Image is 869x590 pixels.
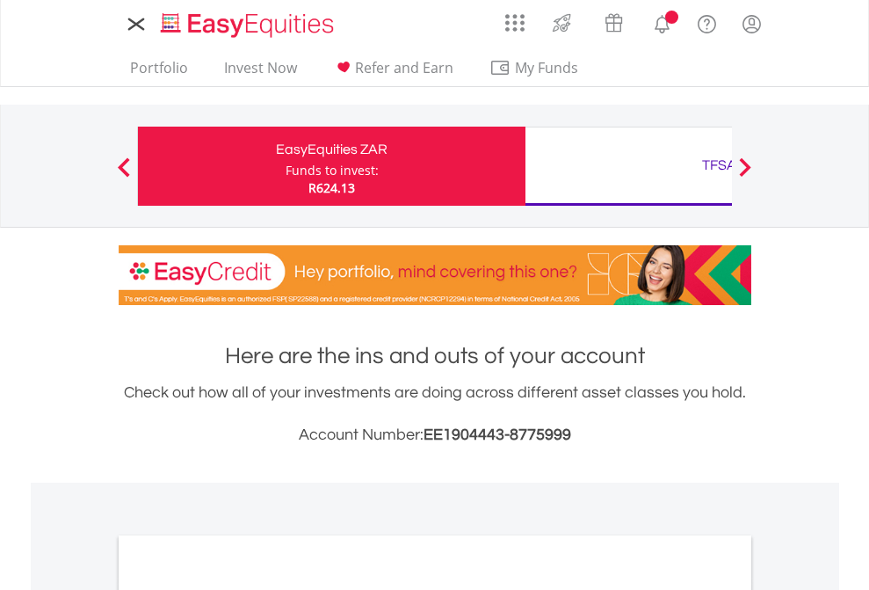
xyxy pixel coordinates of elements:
a: FAQ's and Support [684,4,729,40]
a: AppsGrid [494,4,536,33]
button: Next [728,166,763,184]
span: My Funds [489,56,605,79]
a: Vouchers [588,4,640,37]
img: vouchers-v2.svg [599,9,628,37]
div: Funds to invest: [286,162,379,179]
button: Previous [106,166,141,184]
img: grid-menu-icon.svg [505,13,525,33]
span: R624.13 [308,179,355,196]
h3: Account Number: [119,423,751,448]
a: Portfolio [123,59,195,86]
span: Refer and Earn [355,58,453,77]
div: EasyEquities ZAR [148,137,515,162]
span: EE1904443-8775999 [424,426,571,443]
a: Notifications [640,4,684,40]
a: Invest Now [217,59,304,86]
img: thrive-v2.svg [547,9,576,37]
img: EasyEquities_Logo.png [157,11,341,40]
div: Check out how all of your investments are doing across different asset classes you hold. [119,381,751,448]
a: Home page [154,4,341,40]
a: My Profile [729,4,774,43]
a: Refer and Earn [326,59,460,86]
h1: Here are the ins and outs of your account [119,340,751,372]
img: EasyCredit Promotion Banner [119,245,751,305]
